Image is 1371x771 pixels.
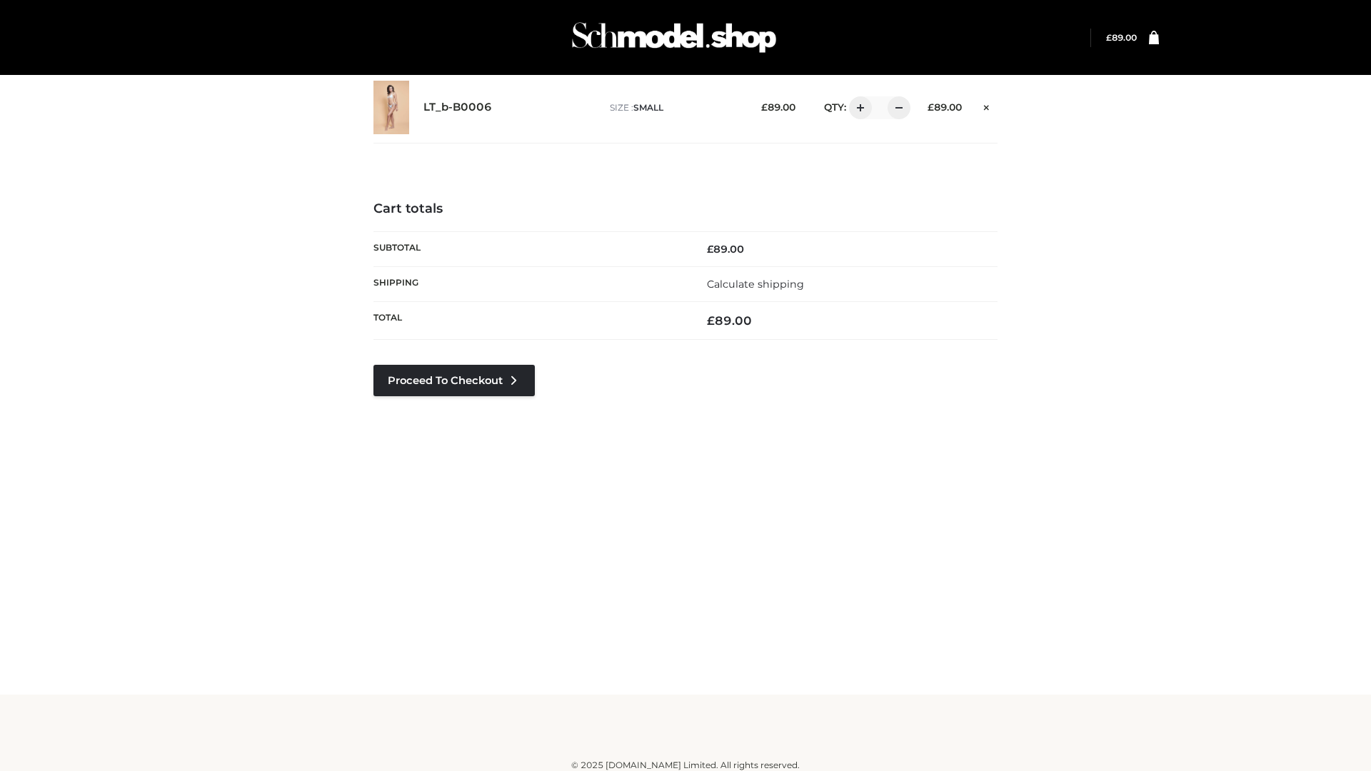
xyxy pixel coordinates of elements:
a: Calculate shipping [707,278,804,291]
span: £ [928,101,934,113]
span: £ [707,243,713,256]
bdi: 89.00 [707,243,744,256]
a: £89.00 [1106,32,1137,43]
h4: Cart totals [373,201,998,217]
bdi: 89.00 [1106,32,1137,43]
p: size : [610,101,739,114]
img: Schmodel Admin 964 [567,9,781,66]
bdi: 89.00 [928,101,962,113]
th: Total [373,302,685,340]
th: Shipping [373,266,685,301]
bdi: 89.00 [761,101,795,113]
div: QTY: [810,96,905,119]
bdi: 89.00 [707,313,752,328]
th: Subtotal [373,231,685,266]
span: £ [1106,32,1112,43]
a: Remove this item [976,96,998,115]
a: Proceed to Checkout [373,365,535,396]
a: LT_b-B0006 [423,101,492,114]
span: £ [761,101,768,113]
span: SMALL [633,102,663,113]
span: £ [707,313,715,328]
